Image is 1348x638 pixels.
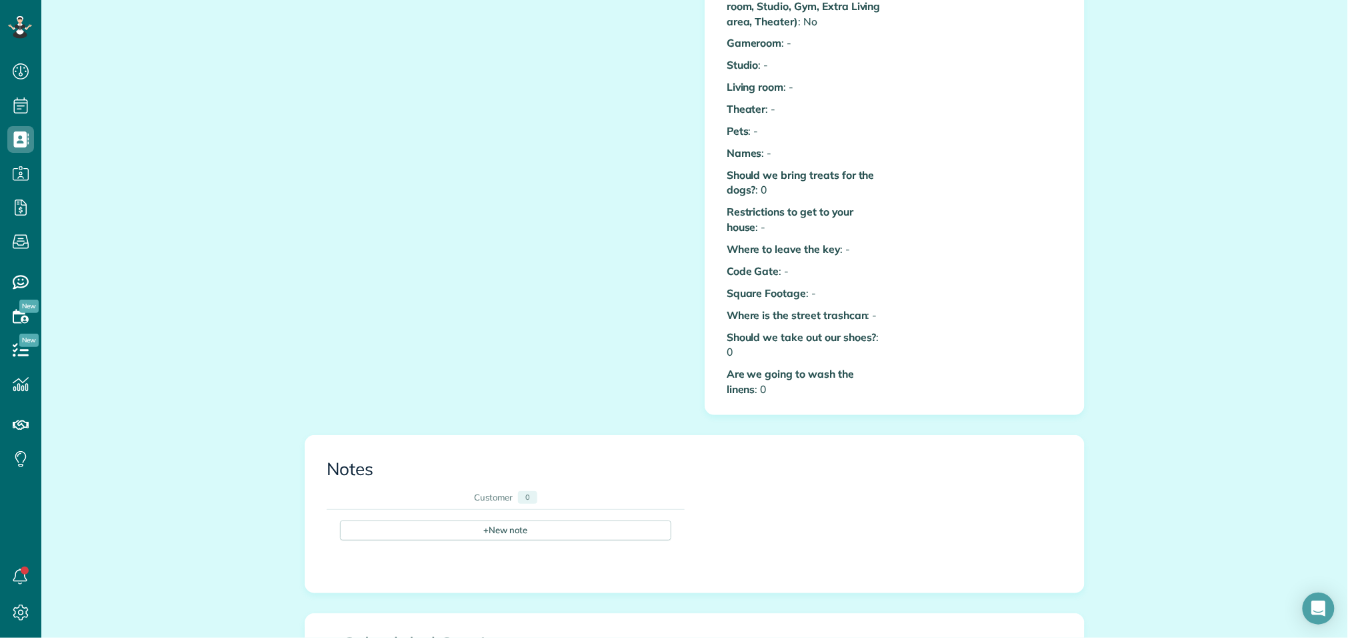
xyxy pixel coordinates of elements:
[727,242,840,256] b: Where to leave the key
[727,242,885,257] p: : -
[727,146,762,159] b: Names
[727,330,877,344] b: Should we take out our shoes?
[727,101,885,117] p: : -
[727,308,885,323] p: : -
[727,57,885,73] p: : -
[727,58,759,71] b: Studio
[727,205,853,234] b: Restrictions to get to your house
[727,204,885,235] p: : -
[727,123,885,139] p: : -
[518,491,537,504] div: 0
[327,460,1063,479] h3: Notes
[727,366,885,397] p: : 0
[19,300,39,313] span: New
[340,521,671,541] div: New note
[727,264,885,279] p: : -
[727,308,867,322] b: Where is the street trashcan
[727,264,779,278] b: Code Gate
[727,79,885,95] p: : -
[474,491,513,504] div: Customer
[727,145,885,161] p: : -
[727,168,875,197] b: Should we bring treats for the dogs?
[19,334,39,347] span: New
[727,102,766,115] b: Theater
[1303,593,1335,625] div: Open Intercom Messenger
[727,286,885,301] p: : -
[727,330,885,360] p: : 0
[727,124,749,137] b: Pets
[727,35,885,51] p: : -
[727,367,854,396] b: Are we going to wash the linens
[727,36,782,49] b: Gameroom
[727,168,885,198] p: : 0
[484,524,489,536] span: +
[727,80,784,93] b: Living room
[727,286,806,300] b: Square Footage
